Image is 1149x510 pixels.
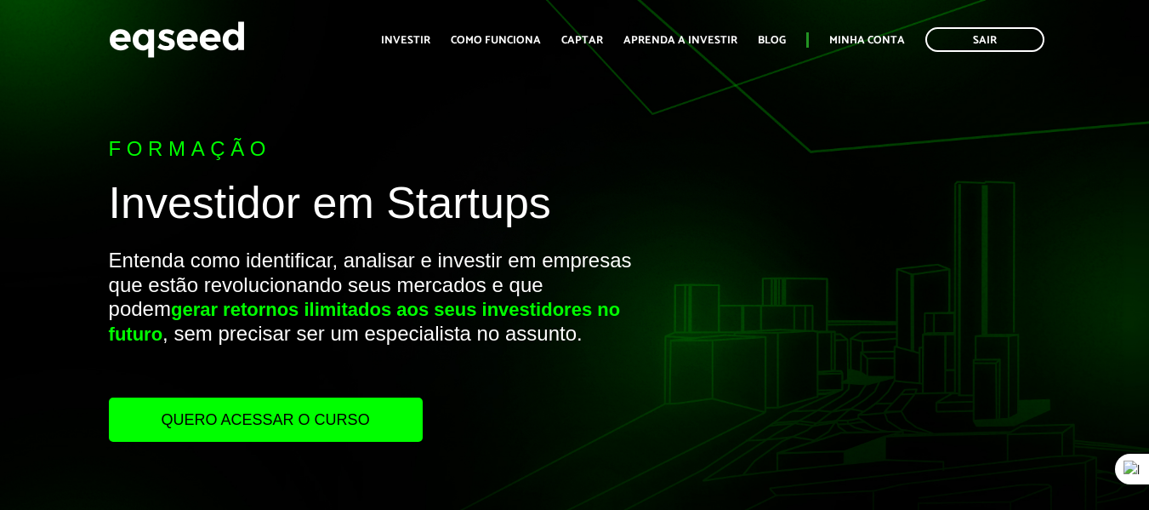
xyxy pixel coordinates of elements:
[925,27,1044,52] a: Sair
[451,35,541,46] a: Como funciona
[109,17,245,62] img: EqSeed
[623,35,737,46] a: Aprenda a investir
[109,137,658,162] p: Formação
[381,35,430,46] a: Investir
[758,35,786,46] a: Blog
[829,35,905,46] a: Minha conta
[561,35,603,46] a: Captar
[109,299,621,345] strong: gerar retornos ilimitados aos seus investidores no futuro
[109,398,423,442] a: Quero acessar o curso
[109,179,658,236] h1: Investidor em Startups
[109,249,658,398] p: Entenda como identificar, analisar e investir em empresas que estão revolucionando seus mercados ...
